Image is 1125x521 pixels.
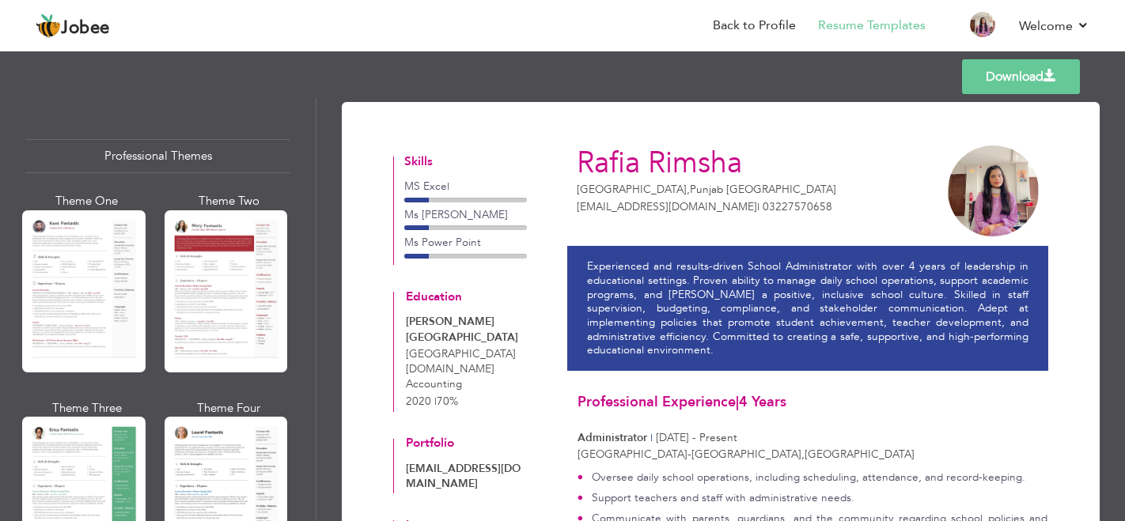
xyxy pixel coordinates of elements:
[736,392,739,412] span: |
[404,156,526,169] h4: Skills
[578,395,1047,410] h3: Professional Experience 4 Years
[592,491,1047,505] p: Support teachers and staff with administrative needs.
[168,400,291,417] div: Theme Four
[713,17,796,35] a: Back to Profile
[404,207,526,222] div: Ms [PERSON_NAME]
[406,376,462,391] span: Accounting
[757,199,759,214] span: |
[406,314,527,345] div: [PERSON_NAME][GEOGRAPHIC_DATA]
[406,394,431,409] span: 2020
[168,193,291,210] div: Theme Two
[687,182,690,197] span: ,
[587,259,1028,357] p: Experienced and results-driven School Administrator with over 4 years of leadership in educationa...
[763,199,832,214] span: 03227570658
[656,430,737,445] span: [DATE] - Present
[25,193,149,210] div: Theme One
[404,179,526,194] div: MS Excel
[970,12,995,37] img: Profile Img
[818,17,926,35] a: Resume Templates
[650,430,653,445] span: |
[648,143,742,183] span: Rimsha
[25,400,149,417] div: Theme Three
[61,20,110,37] span: Jobee
[25,139,290,173] div: Professional Themes
[36,13,110,39] a: Jobee
[578,447,1047,462] p: [GEOGRAPHIC_DATA] [GEOGRAPHIC_DATA] [GEOGRAPHIC_DATA]
[406,437,527,451] h4: Portfolio
[406,291,527,304] h4: Education
[434,394,437,409] span: |
[687,447,691,462] span: -
[406,461,521,491] a: [EMAIL_ADDRESS][DOMAIN_NAME]
[406,346,516,361] span: [GEOGRAPHIC_DATA]
[578,430,647,445] span: Administrator
[1019,17,1089,36] a: Welcome
[577,182,877,197] p: [GEOGRAPHIC_DATA] Punjab [GEOGRAPHIC_DATA]
[801,447,805,462] span: ,
[36,13,61,39] img: jobee.io
[948,145,1039,236] img: ujMXBRZAAAAAElFTkSuQmCC
[962,59,1080,94] a: Download
[577,143,640,183] span: Rafia
[592,470,1047,485] p: Oversee daily school operations, including scheduling, attendance, and record-keeping.
[577,199,759,214] span: [EMAIL_ADDRESS][DOMAIN_NAME]
[406,361,494,376] span: [DOMAIN_NAME]
[434,394,458,409] span: 70%
[404,235,526,250] div: Ms Power Point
